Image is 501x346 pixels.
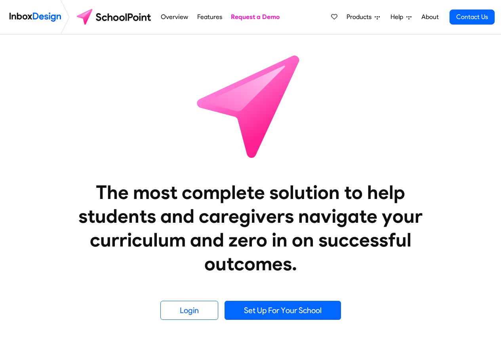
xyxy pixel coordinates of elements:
[450,10,495,25] a: Contact Us
[387,9,415,25] a: Help
[419,9,441,25] a: About
[225,301,341,320] a: Set Up For Your School
[343,9,383,25] a: Products
[160,301,218,320] a: Login
[347,12,375,22] span: Products
[73,8,156,27] img: schoolpoint logo
[63,180,439,275] heading: The most complete solution to help students and caregivers navigate your curriculum and zero in o...
[159,9,190,25] a: Overview
[179,34,322,177] img: icon_schoolpoint.svg
[229,9,282,25] a: Request a Demo
[195,9,224,25] a: Features
[391,12,406,22] span: Help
